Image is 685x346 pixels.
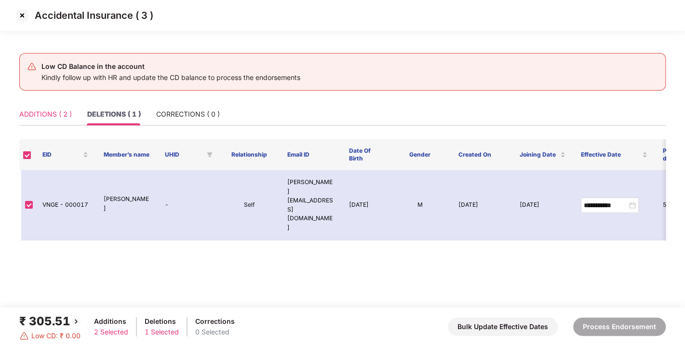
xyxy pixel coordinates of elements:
[389,139,450,170] th: Gender
[41,61,300,72] div: Low CD Balance in the account
[19,312,82,331] div: ₹ 305.51
[165,151,203,159] span: UHID
[573,139,655,170] th: Effective Date
[450,170,511,240] td: [DATE]
[207,152,213,158] span: filter
[14,8,30,23] img: svg+xml;base64,PHN2ZyBpZD0iQ3Jvc3MtMzJ4MzIiIHhtbG5zPSJodHRwOi8vd3d3LnczLm9yZy8yMDAwL3N2ZyIgd2lkdG...
[87,109,141,120] div: DELETIONS ( 1 )
[94,327,128,337] div: 2 Selected
[96,139,157,170] th: Member’s name
[41,72,300,83] div: Kindly follow up with HR and update the CD balance to process the endorsements
[19,331,29,341] img: svg+xml;base64,PHN2ZyBpZD0iRGFuZ2VyLTMyeDMyIiB4bWxucz0iaHR0cDovL3d3dy53My5vcmcvMjAwMC9zdmciIHdpZH...
[280,139,341,170] th: Email ID
[157,170,218,240] td: -
[156,109,220,120] div: CORRECTIONS ( 0 )
[31,331,81,341] span: Low CD: ₹ 0.00
[145,327,179,337] div: 1 Selected
[341,139,389,170] th: Date Of Birth
[520,151,558,159] span: Joining Date
[35,10,153,21] p: Accidental Insurance ( 3 )
[145,316,179,327] div: Deletions
[42,151,81,159] span: EID
[218,139,280,170] th: Relationship
[35,139,96,170] th: EID
[280,170,341,240] td: [PERSON_NAME][EMAIL_ADDRESS][DOMAIN_NAME]
[205,149,215,160] span: filter
[512,170,573,240] td: [DATE]
[19,109,72,120] div: ADDITIONS ( 2 )
[195,316,235,327] div: Corrections
[104,195,149,213] p: [PERSON_NAME]
[94,316,128,327] div: Additions
[389,170,450,240] td: M
[573,318,666,336] button: Process Endorsement
[70,316,82,327] img: svg+xml;base64,PHN2ZyBpZD0iQmFjay0yMHgyMCIgeG1sbnM9Imh0dHA6Ly93d3cudzMub3JnLzIwMDAvc3ZnIiB3aWR0aD...
[512,139,573,170] th: Joining Date
[341,170,389,240] td: [DATE]
[581,151,640,159] span: Effective Date
[35,170,96,240] td: VNGE - 000017
[450,139,511,170] th: Created On
[448,318,558,336] button: Bulk Update Effective Dates
[218,170,280,240] td: Self
[195,327,235,337] div: 0 Selected
[27,62,37,71] img: svg+xml;base64,PHN2ZyB4bWxucz0iaHR0cDovL3d3dy53My5vcmcvMjAwMC9zdmciIHdpZHRoPSIyNCIgaGVpZ2h0PSIyNC...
